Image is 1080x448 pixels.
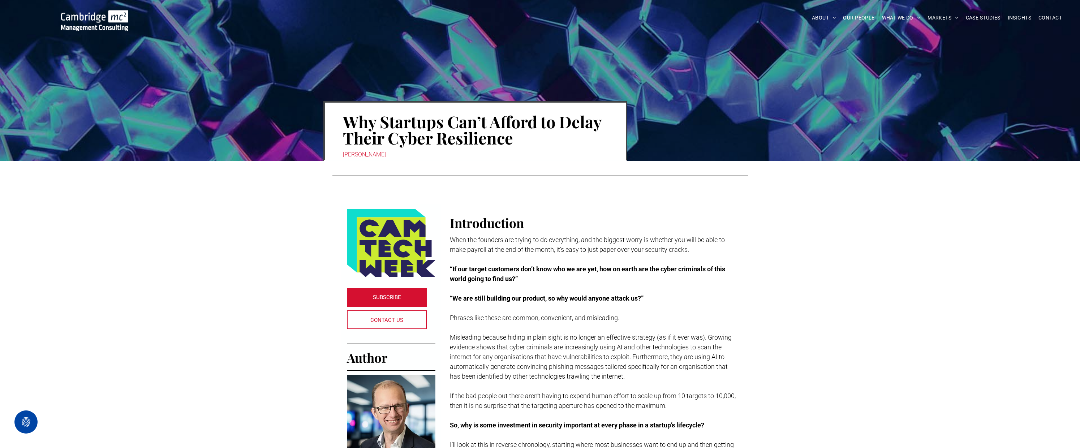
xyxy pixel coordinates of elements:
[1004,12,1035,23] a: INSIGHTS
[450,421,704,429] strong: So, why is some investment in security important at every phase in a startup’s lifecycle?
[839,12,878,23] a: OUR PEOPLE
[343,113,608,147] h1: Why Startups Can’t Afford to Delay Their Cyber Resilience
[1035,12,1066,23] a: CONTACT
[343,150,608,160] div: [PERSON_NAME]
[878,12,924,23] a: WHAT WE DO
[347,349,387,366] span: Author
[808,12,840,23] a: ABOUT
[450,333,732,380] span: Misleading because hiding in plain sight is no longer an effective strategy (as if it ever was). ...
[924,12,962,23] a: MARKETS
[347,209,435,277] img: Logo featuring the words CAM TECH WEEK in bold, dark blue letters on a yellow-green background, w...
[450,392,736,409] span: If the bad people out there aren’t having to expend human effort to scale up from 10 targets to 1...
[61,11,128,19] a: Your Business Transformed | Cambridge Management Consulting
[450,214,524,231] span: Introduction
[61,10,128,31] img: Go to Homepage
[347,288,427,307] a: SUBSCRIBE
[450,236,725,253] span: When the founders are trying to do everything, and the biggest worry is whether you will be able ...
[962,12,1004,23] a: CASE STUDIES
[373,288,401,306] span: SUBSCRIBE
[370,311,403,329] span: CONTACT US
[450,314,619,322] span: Phrases like these are common, convenient, and misleading.
[450,294,644,302] strong: “We are still building our product, so why would anyone attack us?”
[450,265,725,283] strong: “If our target customers don’t know who we are yet, how on earth are the cyber criminals of this ...
[347,310,427,329] a: CONTACT US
